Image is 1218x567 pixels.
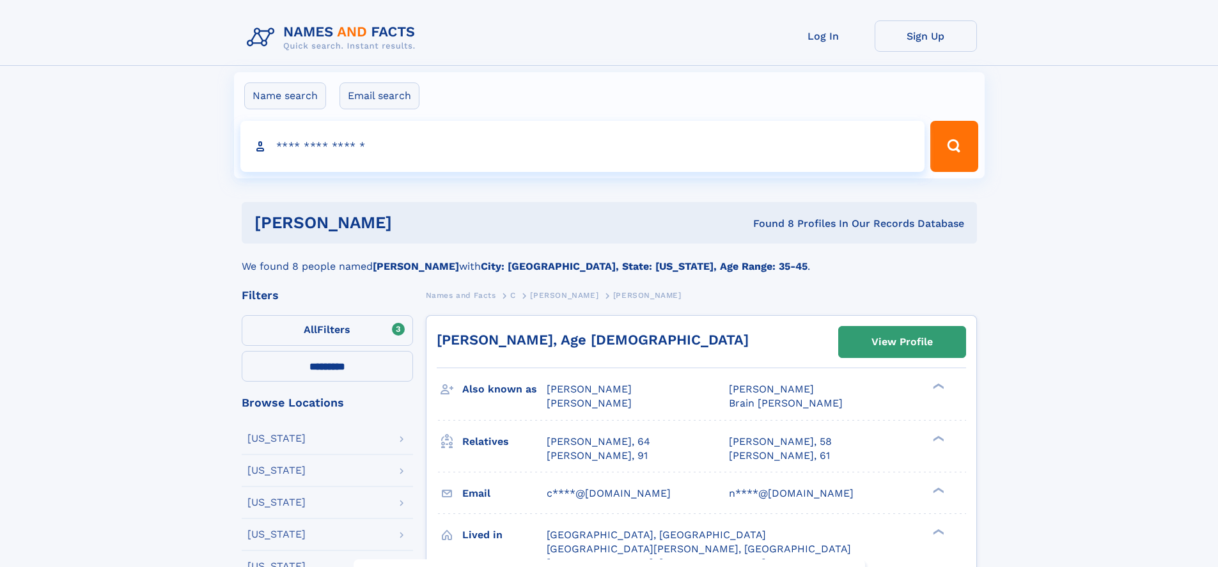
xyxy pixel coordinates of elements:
a: Names and Facts [426,287,496,303]
input: search input [240,121,925,172]
b: City: [GEOGRAPHIC_DATA], State: [US_STATE], Age Range: 35-45 [481,260,808,272]
span: [PERSON_NAME] [530,291,598,300]
a: Log In [772,20,875,52]
button: Search Button [930,121,978,172]
h1: [PERSON_NAME] [254,215,573,231]
span: [GEOGRAPHIC_DATA][PERSON_NAME], [GEOGRAPHIC_DATA] [547,543,851,555]
a: Sign Up [875,20,977,52]
b: [PERSON_NAME] [373,260,459,272]
span: All [304,323,317,336]
a: [PERSON_NAME] [530,287,598,303]
span: [PERSON_NAME] [613,291,682,300]
span: [PERSON_NAME] [547,383,632,395]
a: C [510,287,516,303]
div: ❯ [930,527,945,536]
div: View Profile [871,327,933,357]
h3: Also known as [462,378,547,400]
a: View Profile [839,327,965,357]
a: [PERSON_NAME], 61 [729,449,830,463]
label: Email search [340,82,419,109]
div: [US_STATE] [247,529,306,540]
span: [PERSON_NAME] [729,383,814,395]
h3: Lived in [462,524,547,546]
div: ❯ [930,382,945,391]
div: [US_STATE] [247,497,306,508]
a: [PERSON_NAME], 64 [547,435,650,449]
div: [US_STATE] [247,433,306,444]
h3: Email [462,483,547,504]
span: Brain [PERSON_NAME] [729,397,843,409]
div: Found 8 Profiles In Our Records Database [572,217,964,231]
label: Name search [244,82,326,109]
span: [GEOGRAPHIC_DATA], [GEOGRAPHIC_DATA] [547,529,766,541]
div: ❯ [930,434,945,442]
a: [PERSON_NAME], 58 [729,435,832,449]
h3: Relatives [462,431,547,453]
label: Filters [242,315,413,346]
div: ❯ [930,486,945,494]
div: We found 8 people named with . [242,244,977,274]
div: Browse Locations [242,397,413,408]
a: [PERSON_NAME], 91 [547,449,648,463]
div: Filters [242,290,413,301]
a: [PERSON_NAME], Age [DEMOGRAPHIC_DATA] [437,332,749,348]
span: [PERSON_NAME] [547,397,632,409]
div: [US_STATE] [247,465,306,476]
img: Logo Names and Facts [242,20,426,55]
span: C [510,291,516,300]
